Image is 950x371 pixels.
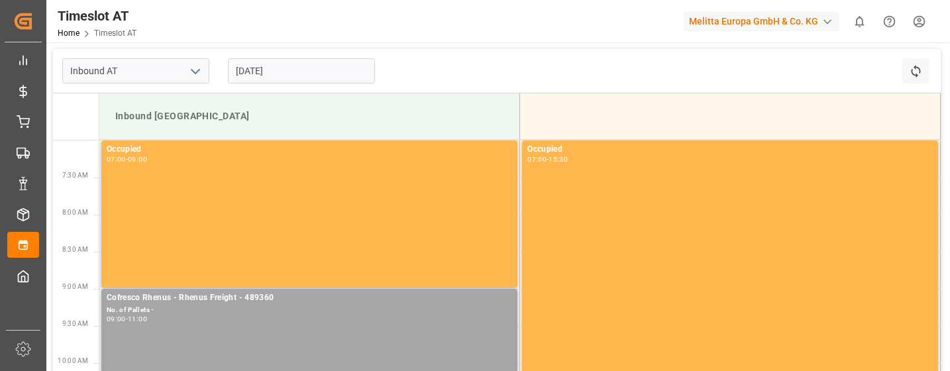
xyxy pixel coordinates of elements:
[684,9,845,34] button: Melitta Europa GmbH & Co. KG
[107,316,126,322] div: 09:00
[547,156,549,162] div: -
[126,316,128,322] div: -
[107,305,512,316] div: No. of Pallets -
[58,28,79,38] a: Home
[107,156,126,162] div: 07:00
[58,6,136,26] div: Timeslot AT
[128,156,147,162] div: 09:00
[62,246,88,253] span: 8:30 AM
[874,7,904,36] button: Help Center
[228,58,375,83] input: DD-MM-YYYY
[126,156,128,162] div: -
[62,209,88,216] span: 8:00 AM
[58,357,88,364] span: 10:00 AM
[527,143,933,156] div: Occupied
[845,7,874,36] button: show 0 new notifications
[62,320,88,327] span: 9:30 AM
[107,143,512,156] div: Occupied
[62,283,88,290] span: 9:00 AM
[62,58,209,83] input: Type to search/select
[62,172,88,179] span: 7:30 AM
[684,12,839,31] div: Melitta Europa GmbH & Co. KG
[549,156,568,162] div: 15:30
[527,156,547,162] div: 07:00
[128,316,147,322] div: 11:00
[110,104,509,129] div: Inbound [GEOGRAPHIC_DATA]
[185,61,205,81] button: open menu
[107,291,512,305] div: Cofresco Rhenus - Rhenus Freight - 489360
